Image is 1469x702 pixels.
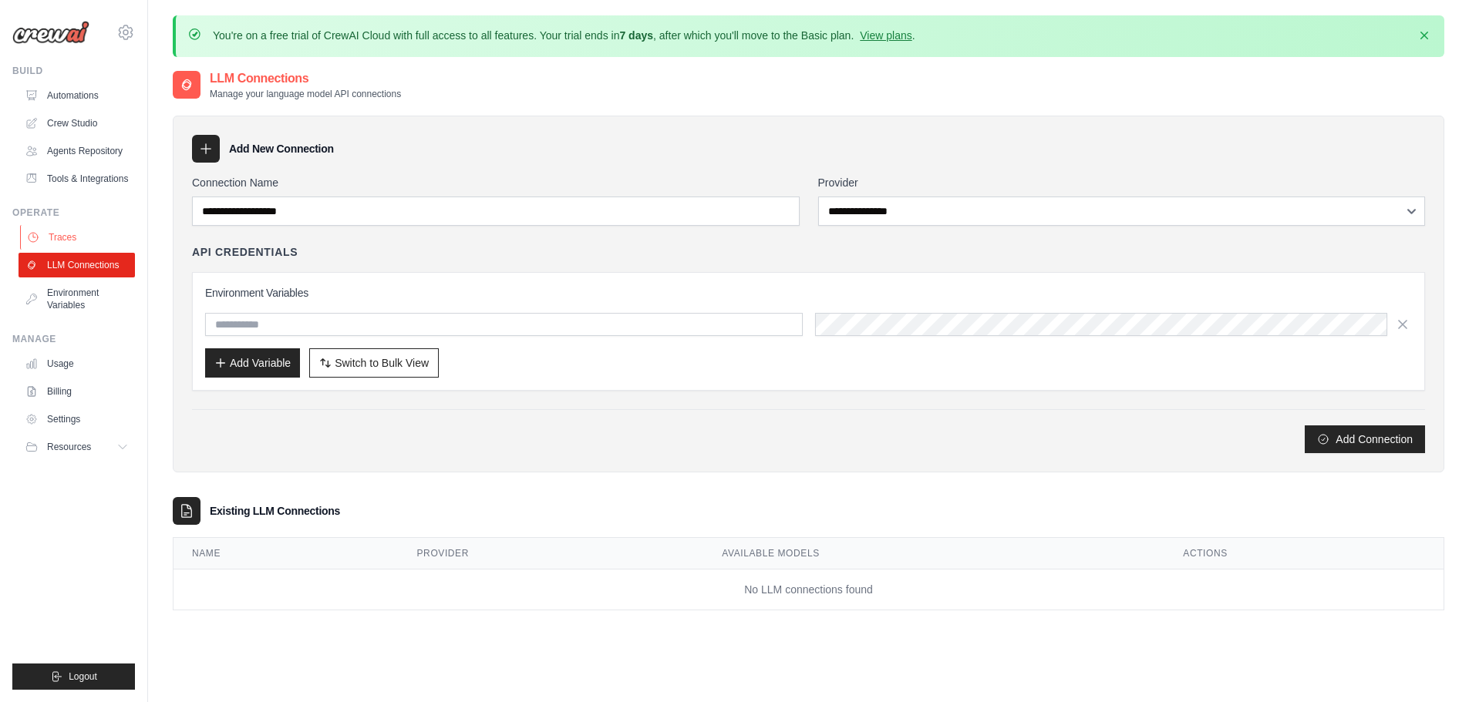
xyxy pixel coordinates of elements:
button: Resources [19,435,135,459]
img: Logo [12,21,89,44]
div: Manage [12,333,135,345]
a: Traces [20,225,136,250]
a: Crew Studio [19,111,135,136]
a: LLM Connections [19,253,135,277]
h2: LLM Connections [210,69,401,88]
h3: Environment Variables [205,285,1412,301]
h3: Existing LLM Connections [210,503,340,519]
td: No LLM connections found [174,569,1444,610]
button: Add Connection [1305,425,1425,453]
a: Usage [19,351,135,376]
span: Resources [47,441,91,453]
button: Add Variable [205,348,300,378]
h3: Add New Connection [229,141,334,156]
a: Settings [19,407,135,432]
h4: API Credentials [192,244,298,260]
p: You're on a free trial of CrewAI Cloud with full access to all features. Your trial ends in , aft... [213,28,915,43]
label: Provider [818,175,1426,190]
a: Environment Variables [19,280,135,317]
a: Billing [19,379,135,404]
span: Switch to Bulk View [335,355,429,371]
button: Logout [12,663,135,690]
a: Automations [19,83,135,108]
th: Name [174,538,399,569]
a: Agents Repository [19,139,135,163]
th: Available Models [703,538,1164,569]
a: Tools & Integrations [19,166,135,191]
span: Logout [69,670,97,683]
button: Switch to Bulk View [309,348,439,378]
p: Manage your language model API connections [210,88,401,100]
th: Provider [399,538,704,569]
a: View plans [860,29,911,42]
label: Connection Name [192,175,800,190]
th: Actions [1164,538,1444,569]
strong: 7 days [619,29,653,42]
div: Build [12,65,135,77]
div: Operate [12,207,135,219]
